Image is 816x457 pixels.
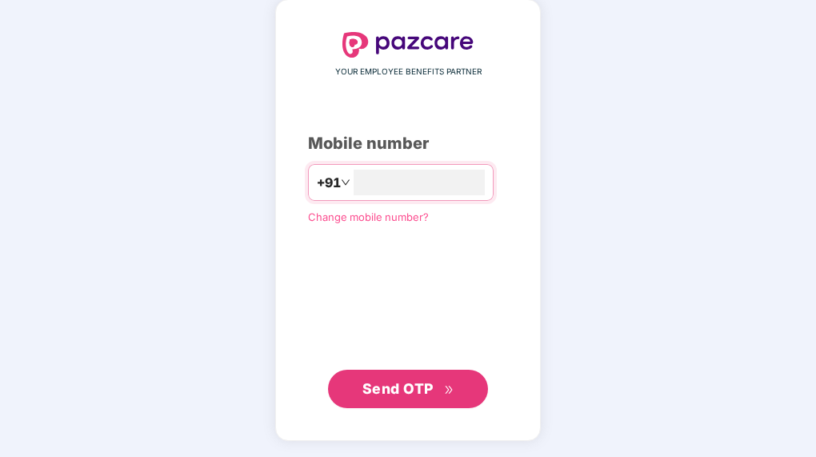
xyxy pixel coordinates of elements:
[308,131,508,156] div: Mobile number
[362,380,434,397] span: Send OTP
[335,66,482,78] span: YOUR EMPLOYEE BENEFITS PARTNER
[444,385,454,395] span: double-right
[341,178,350,187] span: down
[328,370,488,408] button: Send OTPdouble-right
[342,32,474,58] img: logo
[308,210,429,223] a: Change mobile number?
[317,173,341,193] span: +91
